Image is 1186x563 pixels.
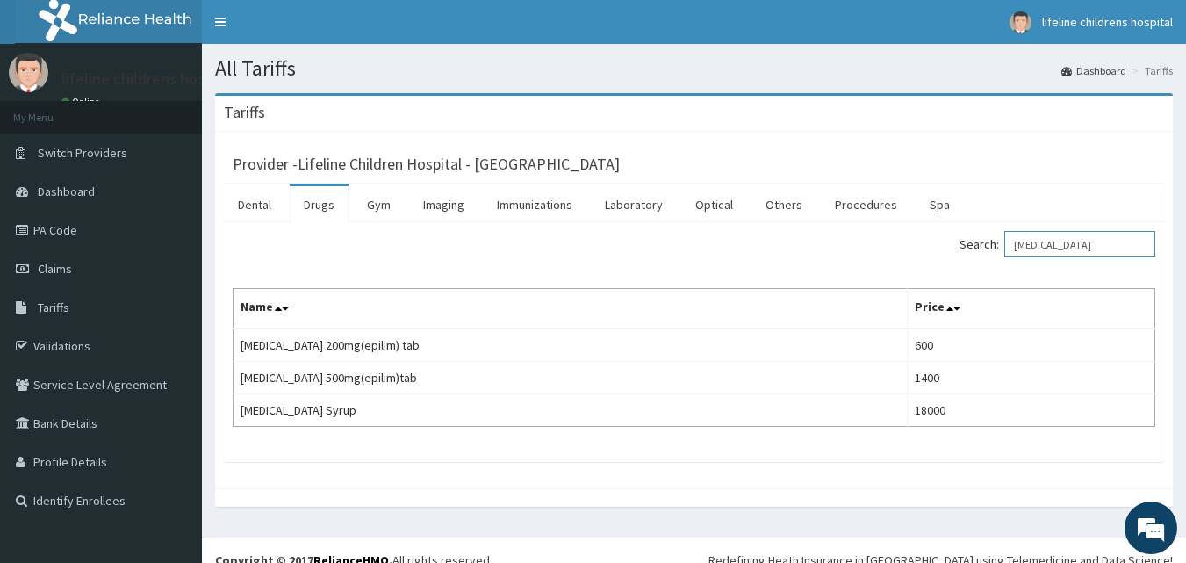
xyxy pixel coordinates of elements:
[38,300,69,315] span: Tariffs
[38,261,72,277] span: Claims
[234,328,908,362] td: [MEDICAL_DATA] 200mg(epilim) tab
[61,96,104,108] a: Online
[224,105,265,120] h3: Tariffs
[1128,63,1173,78] li: Tariffs
[483,186,586,223] a: Immunizations
[908,328,1155,362] td: 600
[32,88,71,132] img: d_794563401_company_1708531726252_794563401
[215,57,1173,80] h1: All Tariffs
[751,186,816,223] a: Others
[681,186,747,223] a: Optical
[288,9,330,51] div: Minimize live chat window
[908,362,1155,394] td: 1400
[821,186,911,223] a: Procedures
[916,186,964,223] a: Spa
[908,394,1155,427] td: 18000
[102,170,242,347] span: We're online!
[38,145,127,161] span: Switch Providers
[234,362,908,394] td: [MEDICAL_DATA] 500mg(epilim)tab
[1061,63,1126,78] a: Dashboard
[290,186,349,223] a: Drugs
[1042,14,1173,30] span: lifeline childrens hospital
[38,184,95,199] span: Dashboard
[908,289,1155,329] th: Price
[234,394,908,427] td: [MEDICAL_DATA] Syrup
[409,186,478,223] a: Imaging
[353,186,405,223] a: Gym
[1004,231,1155,257] input: Search:
[61,71,236,87] p: lifeline childrens hospital
[233,156,620,172] h3: Provider - Lifeline Children Hospital - [GEOGRAPHIC_DATA]
[591,186,677,223] a: Laboratory
[224,186,285,223] a: Dental
[960,231,1155,257] label: Search:
[9,53,48,92] img: User Image
[91,98,295,121] div: Chat with us now
[234,289,908,329] th: Name
[1010,11,1031,33] img: User Image
[9,376,334,437] textarea: Type your message and hit 'Enter'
